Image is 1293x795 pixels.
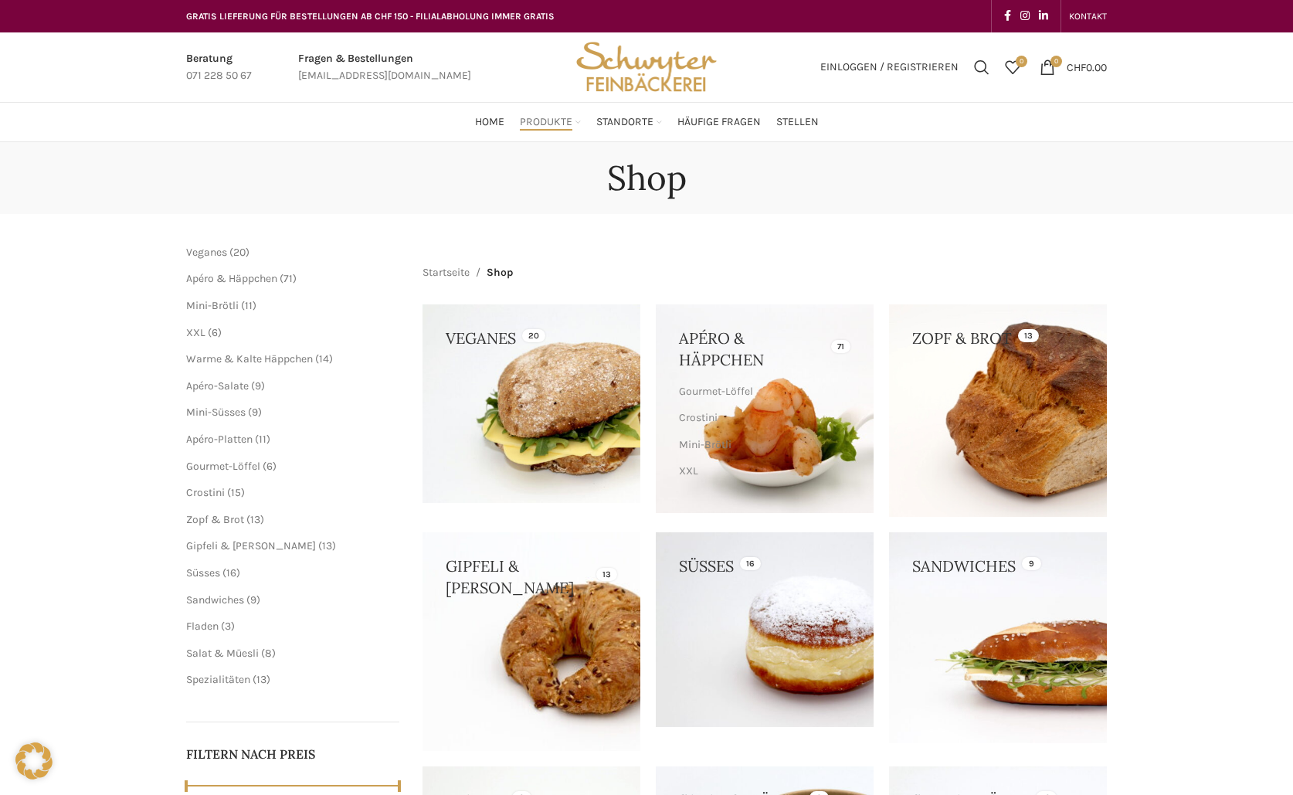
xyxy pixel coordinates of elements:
span: 16 [226,566,236,579]
span: 6 [266,460,273,473]
span: Shop [487,264,513,281]
a: Linkedin social link [1034,5,1053,27]
span: 11 [259,433,266,446]
a: Apéro-Platten [186,433,253,446]
a: Gourmet-Löffel [186,460,260,473]
a: XXL [679,458,847,484]
nav: Breadcrumb [423,264,513,281]
a: Infobox link [186,50,252,85]
a: Facebook social link [999,5,1016,27]
a: Zopf & Brot [186,513,244,526]
span: Produkte [520,115,572,130]
a: XXL [186,326,205,339]
span: 13 [322,539,332,552]
span: 20 [233,246,246,259]
span: Häufige Fragen [677,115,761,130]
span: 11 [245,299,253,312]
span: CHF [1067,60,1086,73]
a: Warme & Kalte Häppchen [186,352,313,365]
a: Süsses [186,566,220,579]
a: Startseite [423,264,470,281]
a: Fladen [186,620,219,633]
a: Häufige Fragen [677,107,761,138]
a: Crostini [679,405,847,431]
a: Instagram social link [1016,5,1034,27]
a: KONTAKT [1069,1,1107,32]
a: Gipfeli & [PERSON_NAME] [186,539,316,552]
span: 6 [212,326,218,339]
div: Secondary navigation [1061,1,1115,32]
span: 14 [319,352,329,365]
a: Spezialitäten [186,673,250,686]
span: Home [475,115,504,130]
a: Veganes [186,246,227,259]
a: Warme & Kalte Häppchen [679,484,847,511]
a: Suchen [966,52,997,83]
span: 13 [250,513,260,526]
a: Apéro & Häppchen [186,272,277,285]
span: 9 [250,593,256,606]
span: Einloggen / Registrieren [820,62,959,73]
span: 8 [265,647,272,660]
a: Mini-Süsses [186,406,246,419]
span: 0 [1016,56,1027,67]
a: Crostini [186,486,225,499]
span: KONTAKT [1069,11,1107,22]
a: Site logo [571,59,722,73]
span: 3 [225,620,231,633]
a: Stellen [776,107,819,138]
div: Main navigation [178,107,1115,138]
div: Meine Wunschliste [997,52,1028,83]
bdi: 0.00 [1067,60,1107,73]
a: Mini-Brötli [679,432,847,458]
span: 13 [256,673,266,686]
a: Home [475,107,504,138]
a: Produkte [520,107,581,138]
span: Standorte [596,115,653,130]
img: Bäckerei Schwyter [571,32,722,102]
h5: Filtern nach Preis [186,746,399,763]
a: Sandwiches [186,593,244,606]
a: 0 CHF0.00 [1032,52,1115,83]
span: Stellen [776,115,819,130]
h1: Shop [607,158,687,199]
a: Apéro-Salate [186,379,249,392]
span: 15 [231,486,241,499]
a: Gourmet-Löffel [679,379,847,405]
a: Mini-Brötli [186,299,239,312]
a: 0 [997,52,1028,83]
span: 71 [283,272,293,285]
a: Einloggen / Registrieren [813,52,966,83]
a: Salat & Müesli [186,647,259,660]
span: 0 [1050,56,1062,67]
a: Standorte [596,107,662,138]
span: 9 [255,379,261,392]
span: GRATIS LIEFERUNG FÜR BESTELLUNGEN AB CHF 150 - FILIALABHOLUNG IMMER GRATIS [186,11,555,22]
span: 9 [252,406,258,419]
a: Infobox link [298,50,471,85]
